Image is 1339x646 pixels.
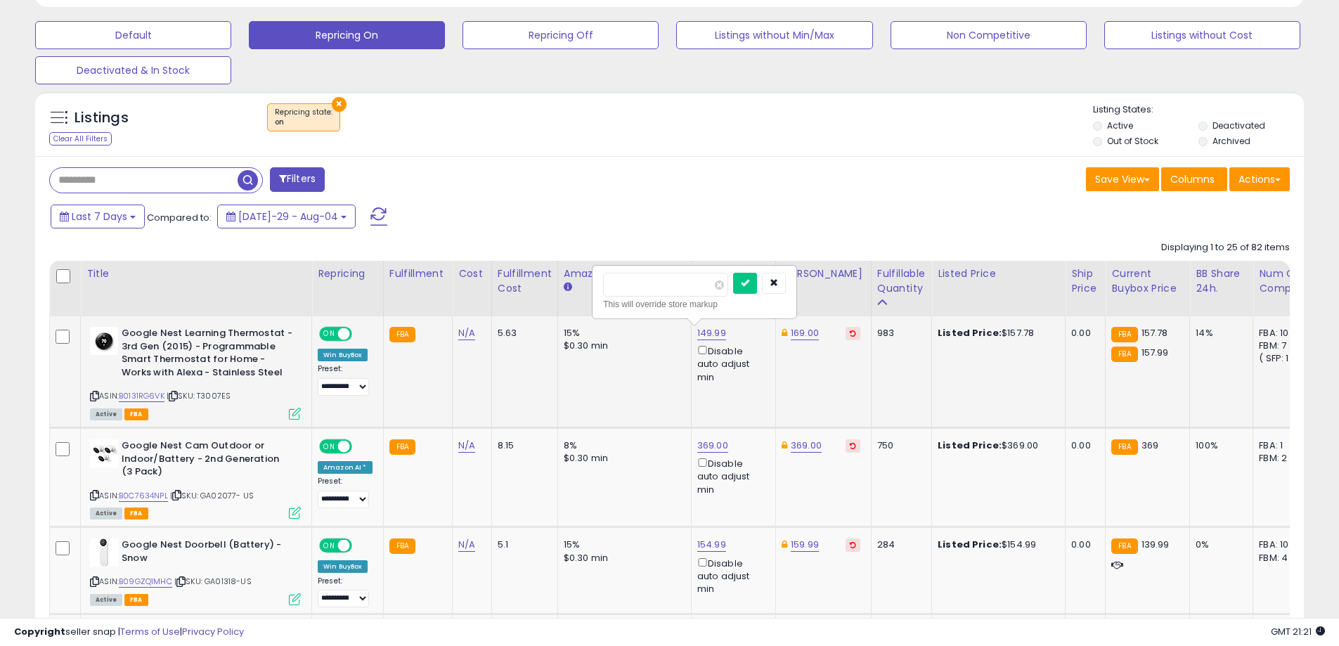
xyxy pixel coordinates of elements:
div: ( SFP: 1 ) [1259,352,1305,365]
a: Terms of Use [120,625,180,638]
div: Current Buybox Price [1111,266,1184,296]
div: 100% [1196,439,1242,452]
div: ASIN: [90,538,301,604]
div: 284 [877,538,921,551]
div: $369.00 [938,439,1054,452]
div: Disable auto adjust min [697,456,765,496]
button: Listings without Cost [1104,21,1300,49]
img: 21in0ahznSL._SL40_.jpg [90,538,118,567]
div: 5.63 [498,327,547,340]
a: B09GZQ1MHC [119,576,172,588]
button: Non Competitive [891,21,1087,49]
button: Save View [1086,167,1159,191]
img: 31xvozI2-8L._SL40_.jpg [90,327,118,355]
small: FBA [389,538,415,554]
span: | SKU: T3007ES [167,390,231,401]
div: 0.00 [1071,439,1094,452]
div: Ship Price [1071,266,1099,296]
span: 369 [1141,439,1158,452]
div: Amazon AI * [318,461,373,474]
div: BB Share 24h. [1196,266,1247,296]
small: FBA [389,439,415,455]
div: Fulfillment [389,266,446,281]
b: Listed Price: [938,538,1002,551]
div: Amazon Fees [564,266,685,281]
span: 139.99 [1141,538,1170,551]
div: ASIN: [90,327,301,418]
div: $0.30 min [564,452,680,465]
div: 14% [1196,327,1242,340]
div: 15% [564,538,680,551]
span: Columns [1170,172,1215,186]
div: FBM: 2 [1259,452,1305,465]
div: Repricing [318,266,377,281]
div: Preset: [318,477,373,508]
a: N/A [458,326,475,340]
div: ASIN: [90,439,301,517]
small: Amazon Fees. [564,281,572,294]
span: Last 7 Days [72,209,127,224]
b: Google Nest Learning Thermostat - 3rd Gen (2015) - Programmable Smart Thermostat for Home - Works... [122,327,292,382]
small: FBA [1111,347,1137,362]
div: Fulfillment Cost [498,266,552,296]
span: All listings currently available for purchase on Amazon [90,594,122,606]
label: Deactivated [1212,119,1265,131]
span: FBA [124,408,148,420]
label: Archived [1212,135,1250,147]
button: Repricing Off [462,21,659,49]
div: FBA: 1 [1259,439,1305,452]
div: 8.15 [498,439,547,452]
div: Preset: [318,364,373,396]
a: 369.00 [697,439,728,453]
span: ON [321,540,338,552]
div: 0.00 [1071,327,1094,340]
div: Win BuyBox [318,349,368,361]
div: This will override store markup [603,297,786,311]
div: FBM: 7 [1259,340,1305,352]
button: Repricing On [249,21,445,49]
a: Privacy Policy [182,625,244,638]
div: $157.78 [938,327,1054,340]
b: Google Nest Doorbell (Battery) - Snow [122,538,292,568]
a: 169.00 [791,326,819,340]
b: Listed Price: [938,439,1002,452]
span: Compared to: [147,211,212,224]
div: 8% [564,439,680,452]
img: 31ln+knWaXL._SL40_.jpg [90,439,118,467]
button: Default [35,21,231,49]
span: FBA [124,508,148,519]
span: OFF [350,441,373,453]
a: 149.99 [697,326,726,340]
a: 159.99 [791,538,819,552]
a: B0C7634NPL [119,490,168,502]
b: Listed Price: [938,326,1002,340]
span: 2025-08-12 21:21 GMT [1271,625,1325,638]
button: Listings without Min/Max [676,21,872,49]
div: 15% [564,327,680,340]
div: Clear All Filters [49,132,112,146]
button: Filters [270,167,325,192]
span: ON [321,441,338,453]
a: N/A [458,538,475,552]
div: Disable auto adjust min [697,555,765,596]
span: 157.99 [1141,346,1169,359]
div: [PERSON_NAME] [782,266,865,281]
h5: Listings [75,108,129,128]
div: Cost [458,266,486,281]
a: B0131RG6VK [119,390,164,402]
span: OFF [350,328,373,340]
span: FBA [124,594,148,606]
small: FBA [389,327,415,342]
div: Win BuyBox [318,560,368,573]
button: Deactivated & In Stock [35,56,231,84]
small: FBA [1111,327,1137,342]
div: seller snap | | [14,626,244,639]
label: Active [1107,119,1133,131]
div: 983 [877,327,921,340]
span: OFF [350,540,373,552]
a: 154.99 [697,538,726,552]
button: × [332,97,347,112]
div: Disable auto adjust min [697,343,765,384]
div: 750 [877,439,921,452]
div: on [275,117,332,127]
